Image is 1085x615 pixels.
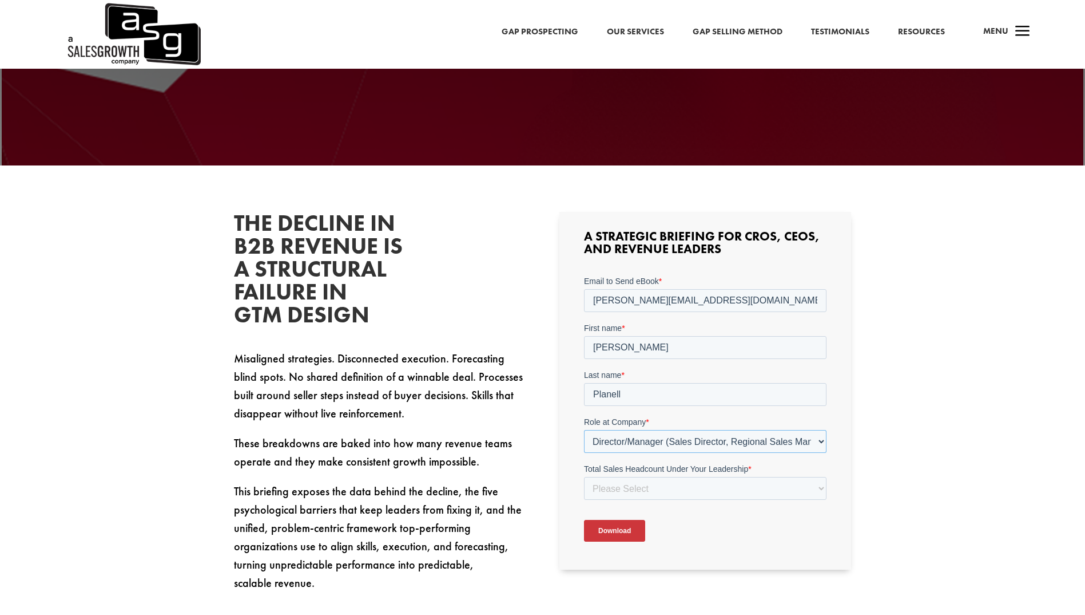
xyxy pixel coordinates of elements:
[584,230,826,261] h3: A Strategic Briefing for CROs, CEOs, and Revenue Leaders
[502,25,578,40] a: Gap Prospecting
[234,482,526,592] p: This briefing exposes the data behind the decline, the five psychological barriers that keep lead...
[607,25,664,40] a: Our Services
[898,25,945,40] a: Resources
[1011,21,1034,44] span: a
[234,212,406,332] h2: The Decline in B2B Revenue Is a Structural Failure in GTM Design
[983,25,1008,37] span: Menu
[234,349,526,434] p: Misaligned strategies. Disconnected execution. Forecasting blind spots. No shared definition of a...
[693,25,782,40] a: Gap Selling Method
[584,275,826,551] iframe: Form 0
[234,434,526,482] p: These breakdowns are baked into how many revenue teams operate and they make consistent growth im...
[811,25,869,40] a: Testimonials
